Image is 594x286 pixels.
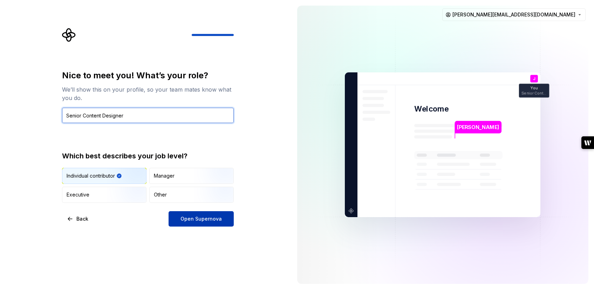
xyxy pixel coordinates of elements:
span: [PERSON_NAME][EMAIL_ADDRESS][DOMAIN_NAME] [452,11,575,18]
div: Executive [67,191,89,198]
div: Nice to meet you! What’s your role? [62,70,234,81]
input: Job title [62,108,234,123]
p: J [533,77,535,81]
div: Other [154,191,167,198]
span: Open Supernova [180,215,222,222]
div: Which best describes your job level? [62,151,234,161]
p: Senior Content Designer [521,91,547,95]
svg: Supernova Logo [62,28,76,42]
p: Welcome [414,104,449,114]
span: Back [76,215,88,222]
div: We’ll show this on your profile, so your team mates know what you do. [62,85,234,102]
button: [PERSON_NAME][EMAIL_ADDRESS][DOMAIN_NAME] [442,8,586,21]
p: [PERSON_NAME] [457,123,499,131]
div: Individual contributor [67,172,115,179]
p: You [531,86,538,90]
button: Open Supernova [169,211,234,227]
button: Back [62,211,94,227]
div: Manager [154,172,175,179]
